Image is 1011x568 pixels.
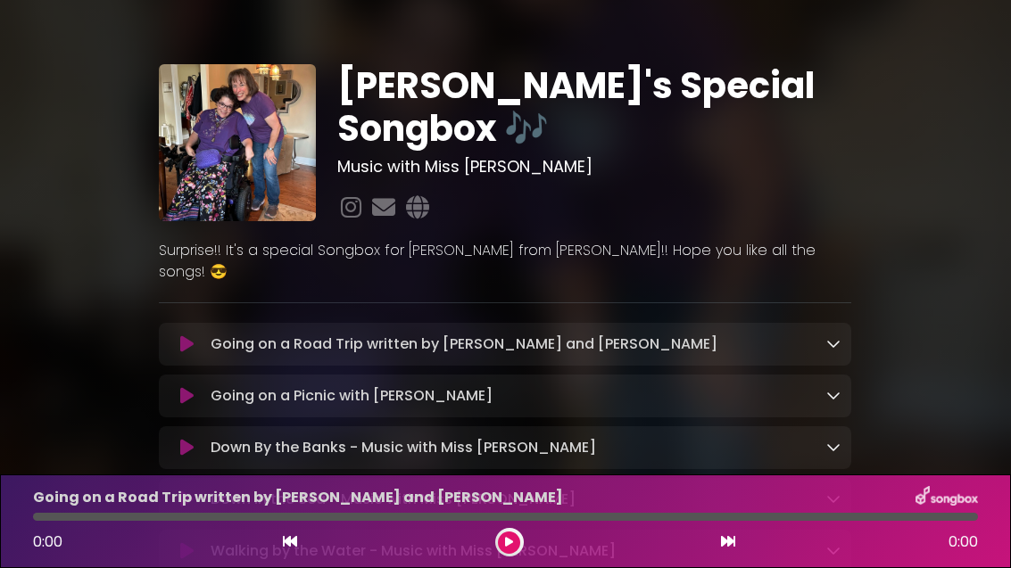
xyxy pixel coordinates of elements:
p: Going on a Road Trip written by [PERSON_NAME] and [PERSON_NAME] [211,333,717,355]
p: Surprise!! It's a special Songbox for [PERSON_NAME] from [PERSON_NAME]!! Hope you like all the so... [159,240,851,283]
img: songbox-logo-white.png [916,486,978,509]
p: Going on a Road Trip written by [PERSON_NAME] and [PERSON_NAME] [33,487,563,508]
h1: [PERSON_NAME]'s Special Songbox 🎶 [337,64,851,150]
p: Going on a Picnic with [PERSON_NAME] [211,385,493,407]
img: DpsALNU4Qse55zioNQQO [159,64,316,221]
p: Down By the Banks - Music with Miss [PERSON_NAME] [211,437,596,458]
span: 0:00 [949,531,978,553]
h3: Music with Miss [PERSON_NAME] [337,157,851,177]
span: 0:00 [33,531,62,552]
